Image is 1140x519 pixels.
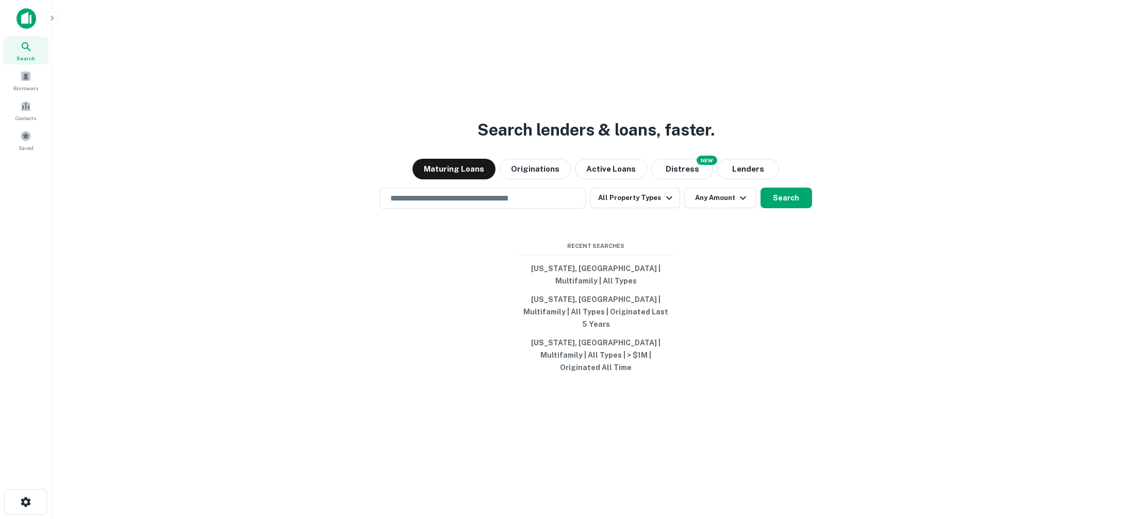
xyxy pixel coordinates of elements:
[412,159,495,179] button: Maturing Loans
[575,159,647,179] button: Active Loans
[3,66,48,94] a: Borrowers
[19,144,34,152] span: Saved
[684,188,756,208] button: Any Amount
[16,54,35,62] span: Search
[1088,437,1140,486] iframe: Chat Widget
[3,126,48,154] a: Saved
[761,188,812,208] button: Search
[519,259,673,290] button: [US_STATE], [GEOGRAPHIC_DATA] | Multifamily | All Types
[500,159,571,179] button: Originations
[651,159,713,179] button: Search distressed loans with lien and other non-mortgage details.
[697,156,717,165] div: NEW
[16,8,36,29] img: capitalize-icon.png
[519,242,673,250] span: Recent Searches
[477,118,715,142] h3: Search lenders & loans, faster.
[519,290,673,333] button: [US_STATE], [GEOGRAPHIC_DATA] | Multifamily | All Types | Originated Last 5 Years
[13,84,38,92] span: Borrowers
[519,333,673,377] button: [US_STATE], [GEOGRAPHIC_DATA] | Multifamily | All Types | > $1M | Originated All Time
[15,114,36,122] span: Contacts
[3,96,48,124] a: Contacts
[3,37,48,64] a: Search
[717,159,779,179] button: Lenders
[590,188,680,208] button: All Property Types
